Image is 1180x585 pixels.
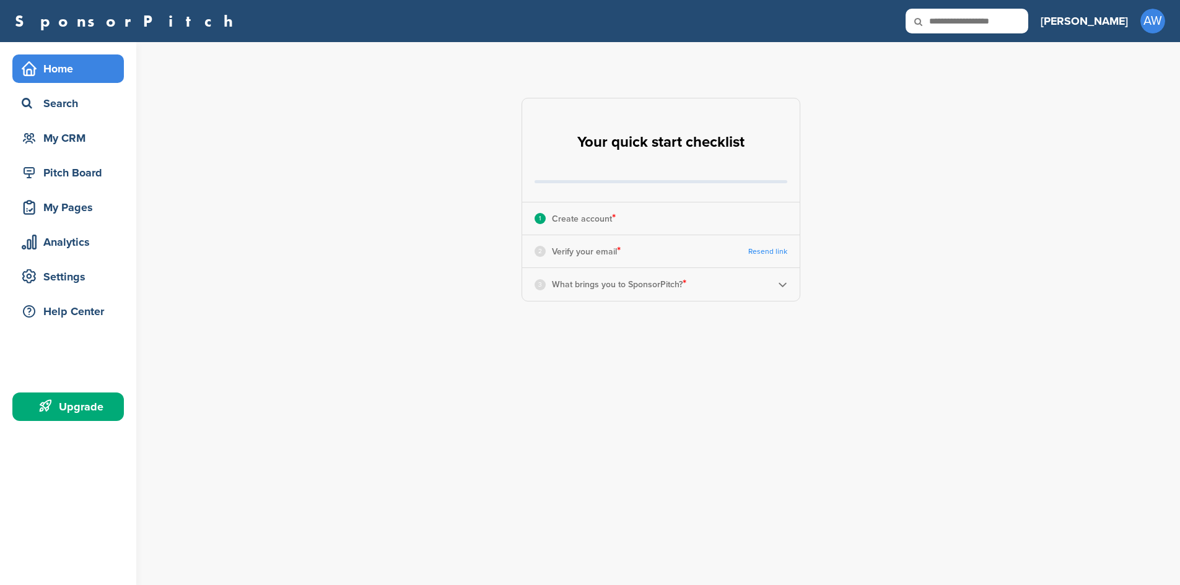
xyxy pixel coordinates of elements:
[535,279,546,290] div: 3
[12,54,124,83] a: Home
[1041,12,1128,30] h3: [PERSON_NAME]
[19,396,124,418] div: Upgrade
[12,124,124,152] a: My CRM
[19,231,124,253] div: Analytics
[12,228,124,256] a: Analytics
[15,13,241,29] a: SponsorPitch
[19,196,124,219] div: My Pages
[778,280,787,289] img: Checklist arrow 2
[19,300,124,323] div: Help Center
[12,392,124,421] a: Upgrade
[577,129,745,156] h2: Your quick start checklist
[12,262,124,291] a: Settings
[12,193,124,222] a: My Pages
[748,247,787,256] a: Resend link
[1140,9,1165,33] span: AW
[535,213,546,224] div: 1
[12,158,124,187] a: Pitch Board
[19,266,124,288] div: Settings
[552,276,686,292] p: What brings you to SponsorPitch?
[19,127,124,149] div: My CRM
[1041,7,1128,35] a: [PERSON_NAME]
[552,210,616,227] p: Create account
[535,246,546,257] div: 2
[19,92,124,115] div: Search
[552,243,621,259] p: Verify your email
[12,89,124,118] a: Search
[12,297,124,326] a: Help Center
[19,162,124,184] div: Pitch Board
[19,58,124,80] div: Home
